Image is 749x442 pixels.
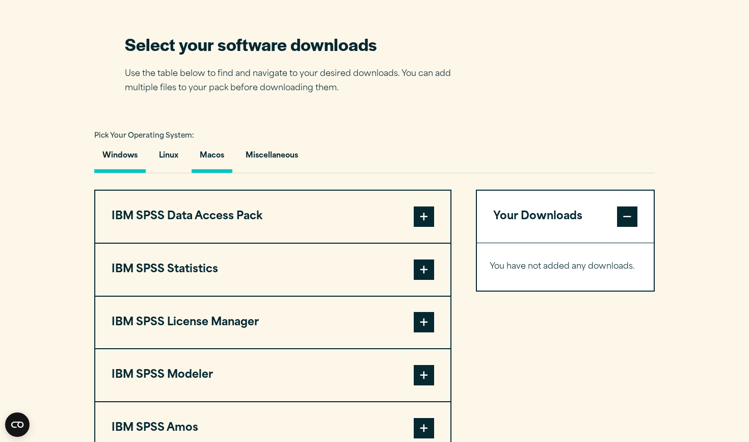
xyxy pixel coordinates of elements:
[95,191,450,243] button: IBM SPSS Data Access Pack
[151,144,186,173] button: Linux
[125,67,466,96] p: Use the table below to find and navigate to your desired downloads. You can add multiple files to...
[477,191,654,243] button: Your Downloads
[95,244,450,296] button: IBM SPSS Statistics
[237,144,306,173] button: Miscellaneous
[477,243,654,291] div: Your Downloads
[94,133,194,139] span: Pick Your Operating System:
[94,144,146,173] button: Windows
[95,297,450,349] button: IBM SPSS License Manager
[192,144,232,173] button: Macos
[125,33,466,56] h2: Select your software downloads
[5,412,30,437] button: Open CMP widget
[490,259,641,274] p: You have not added any downloads.
[95,349,450,401] button: IBM SPSS Modeler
